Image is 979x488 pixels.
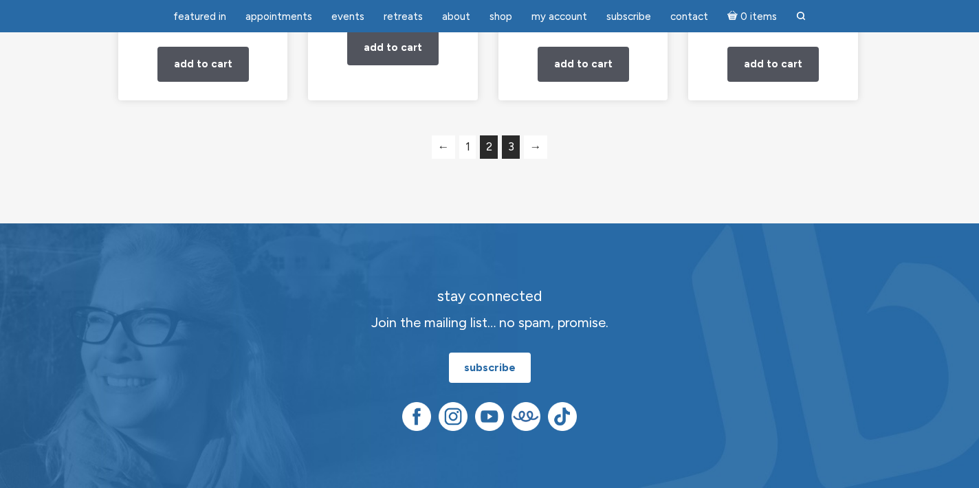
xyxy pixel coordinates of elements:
span: Page 2 [480,135,498,159]
span: featured in [173,10,226,23]
a: Appointments [237,3,320,30]
span: My Account [531,10,587,23]
a: Page 1 [459,135,476,159]
h2: stay connected [245,288,734,304]
a: ← [432,135,455,159]
a: Page 3 [502,135,520,159]
a: subscribe [449,353,531,383]
a: Add to cart: “Tree of Life Meditation with Jamie Butler” [727,47,819,82]
a: Events [323,3,373,30]
span: About [442,10,470,23]
span: Appointments [245,10,312,23]
a: Add to cart: “The Field of Possibilities Meditation” [157,47,249,82]
span: Contact [670,10,708,23]
a: featured in [165,3,234,30]
a: Cart0 items [719,2,785,30]
i: Cart [727,10,740,23]
span: Events [331,10,364,23]
p: Join the mailing list… no spam, promise. [245,312,734,333]
a: Retreats [375,3,431,30]
img: Teespring [511,402,540,431]
a: Add to cart: “The Sequence” [347,30,439,65]
span: 0 items [740,12,777,22]
img: Facebook [402,402,431,431]
span: Retreats [384,10,423,23]
a: → [524,135,547,159]
img: TikTok [548,402,577,431]
span: Shop [489,10,512,23]
span: Subscribe [606,10,651,23]
a: Add to cart: “Tibetan Bowl Meditation Music "F" Tone” [538,47,629,82]
a: About [434,3,478,30]
a: Subscribe [598,3,659,30]
img: YouTube [475,402,504,431]
a: My Account [523,3,595,30]
a: Shop [481,3,520,30]
img: Instagram [439,402,467,431]
a: Contact [662,3,716,30]
nav: Product Pagination [118,133,861,168]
